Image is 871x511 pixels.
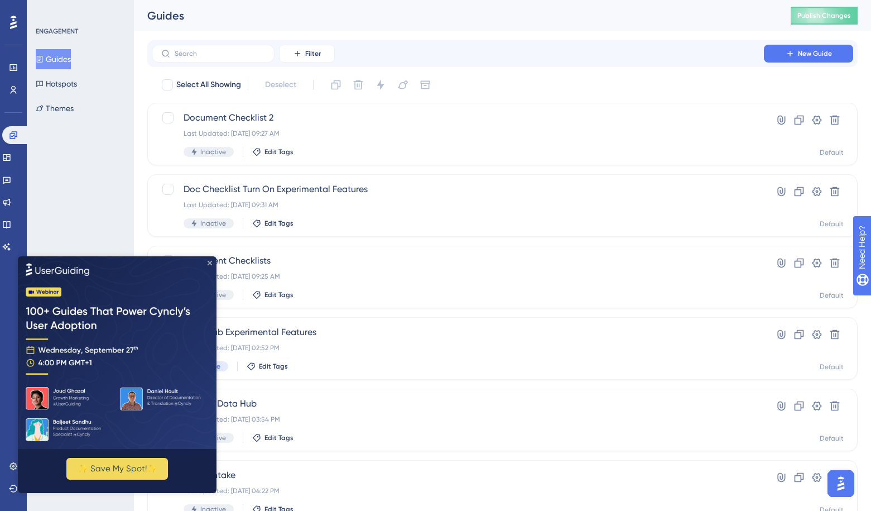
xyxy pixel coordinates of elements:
[184,254,732,268] span: Document Checklists
[252,433,293,442] button: Edit Tags
[824,467,858,500] iframe: UserGuiding AI Assistant Launcher
[279,45,335,63] button: Filter
[265,78,296,92] span: Deselect
[184,111,732,125] span: Document Checklist 2
[264,219,293,228] span: Edit Tags
[247,362,288,371] button: Edit Tags
[798,49,832,58] span: New Guide
[820,148,844,157] div: Default
[184,486,732,495] div: Last Updated: [DATE] 04:22 PM
[147,8,763,23] div: Guides
[184,397,732,410] span: Insights Data Hub
[791,7,858,25] button: Publish Changes
[200,219,226,228] span: Inactive
[764,45,853,63] button: New Guide
[797,11,851,20] span: Publish Changes
[184,415,732,424] div: Last Updated: [DATE] 03:54 PM
[259,362,288,371] span: Edit Tags
[49,202,150,223] button: ✨ Save My Spot!✨
[264,147,293,156] span: Edit Tags
[36,98,74,118] button: Themes
[252,290,293,299] button: Edit Tags
[820,291,844,300] div: Default
[184,129,732,138] div: Last Updated: [DATE] 09:27 AM
[36,49,71,69] button: Guides
[176,78,241,92] span: Select All Showing
[264,433,293,442] span: Edit Tags
[820,434,844,443] div: Default
[36,74,77,94] button: Hotspots
[184,469,732,482] span: Smart Intake
[184,183,732,196] span: Doc Checklist Turn On Experimental Features
[36,27,78,36] div: ENGAGEMENT
[820,362,844,371] div: Default
[305,49,321,58] span: Filter
[252,219,293,228] button: Edit Tags
[184,343,732,352] div: Last Updated: [DATE] 02:52 PM
[200,147,226,156] span: Inactive
[190,4,194,9] div: Close Preview
[184,326,732,339] span: Data Hub Experimental Features
[820,219,844,228] div: Default
[184,200,732,209] div: Last Updated: [DATE] 09:31 AM
[26,3,70,16] span: Need Help?
[175,50,265,58] input: Search
[184,272,732,281] div: Last Updated: [DATE] 09:25 AM
[252,147,293,156] button: Edit Tags
[264,290,293,299] span: Edit Tags
[255,75,306,95] button: Deselect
